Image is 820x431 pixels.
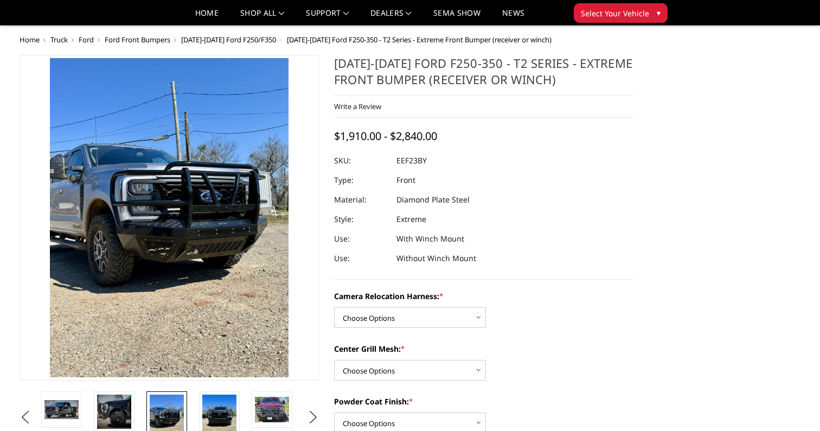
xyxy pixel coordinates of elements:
button: Next [305,409,322,426]
a: Dealers [370,9,412,25]
dd: Without Winch Mount [396,249,476,268]
a: 2023-2025 Ford F250-350 - T2 Series - Extreme Front Bumper (receiver or winch) [20,55,319,381]
dd: Front [396,170,415,190]
a: Write a Review [334,102,381,111]
img: 2023-2025 Ford F250-350 - T2 Series - Extreme Front Bumper (receiver or winch) [44,400,79,419]
button: Previous [17,409,33,426]
label: Center Grill Mesh: [334,343,633,354]
label: Camera Relocation Harness: [334,290,633,302]
dt: Style: [334,210,388,229]
a: Truck [50,35,68,45]
dt: SKU: [334,151,388,170]
a: SEMA Show [433,9,481,25]
img: 2023-2025 Ford F250-350 - T2 Series - Extreme Front Bumper (receiver or winch) [97,395,131,429]
span: Select Your Vehicle [581,8,649,19]
dt: Use: [334,249,388,268]
a: shop all [240,9,284,25]
dd: EEF23BY [396,151,427,170]
dd: Diamond Plate Steel [396,190,470,210]
span: [DATE]-[DATE] Ford F250-350 - T2 Series - Extreme Front Bumper (receiver or winch) [287,35,552,45]
img: 2023-2025 Ford F250-350 - T2 Series - Extreme Front Bumper (receiver or winch) [255,397,289,422]
a: Home [195,9,219,25]
dt: Material: [334,190,388,210]
dt: Use: [334,229,388,249]
label: Powder Coat Finish: [334,396,633,407]
a: Support [306,9,349,25]
dd: Extreme [396,210,426,229]
a: Home [20,35,40,45]
dt: Type: [334,170,388,190]
button: Select Your Vehicle [574,3,668,23]
a: Ford Front Bumpers [105,35,170,45]
iframe: Chat Widget [766,379,820,431]
span: ▾ [657,7,661,18]
a: Ford [79,35,94,45]
a: News [502,9,524,25]
a: [DATE]-[DATE] Ford F250/F350 [181,35,276,45]
h1: [DATE]-[DATE] Ford F250-350 - T2 Series - Extreme Front Bumper (receiver or winch) [334,55,633,96]
dd: With Winch Mount [396,229,464,249]
span: $1,910.00 - $2,840.00 [334,129,437,143]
